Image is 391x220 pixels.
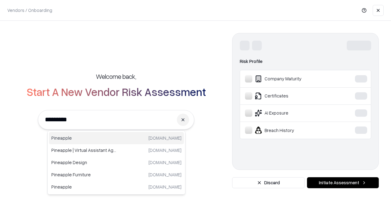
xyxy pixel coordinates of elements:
[240,58,371,65] div: Risk Profile
[245,109,336,117] div: AI Exposure
[51,159,116,166] p: Pineapple Design
[96,72,136,81] h5: Welcome back,
[307,177,379,188] button: Initiate Assessment
[245,127,336,134] div: Breach History
[51,184,116,190] p: Pineapple
[245,75,336,82] div: Company Maturity
[245,92,336,100] div: Certificates
[27,86,206,98] h2: Start A New Vendor Risk Assessment
[7,7,52,13] p: Vendors / Onboarding
[148,147,181,153] p: [DOMAIN_NAME]
[47,130,185,195] div: Suggestions
[148,159,181,166] p: [DOMAIN_NAME]
[51,147,116,153] p: Pineapple | Virtual Assistant Agency
[148,171,181,178] p: [DOMAIN_NAME]
[148,135,181,141] p: [DOMAIN_NAME]
[148,184,181,190] p: [DOMAIN_NAME]
[51,135,116,141] p: Pineapple
[232,177,305,188] button: Discard
[51,171,116,178] p: Pineapple Furniture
